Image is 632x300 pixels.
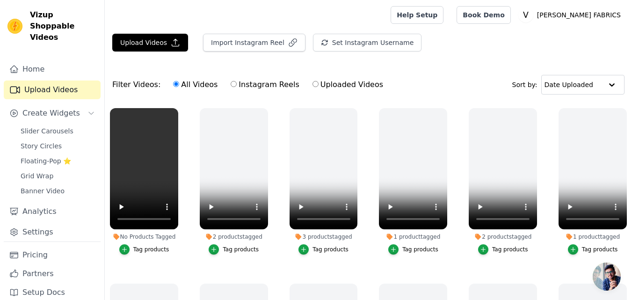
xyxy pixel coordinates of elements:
[21,141,62,151] span: Story Circles
[200,233,268,241] div: 2 products tagged
[469,233,537,241] div: 2 products tagged
[533,7,625,23] p: [PERSON_NAME] FABRICS
[312,81,319,87] input: Uploaded Videos
[4,264,101,283] a: Partners
[30,9,97,43] span: Vizup Shoppable Videos
[22,108,80,119] span: Create Widgets
[4,202,101,221] a: Analytics
[457,6,510,24] a: Book Demo
[21,156,71,166] span: Floating-Pop ⭐
[112,74,388,95] div: Filter Videos:
[290,233,358,241] div: 3 products tagged
[402,246,438,253] div: Tag products
[4,223,101,241] a: Settings
[203,34,305,51] button: Import Instagram Reel
[559,233,627,241] div: 1 product tagged
[133,246,169,253] div: Tag products
[21,171,53,181] span: Grid Wrap
[112,34,188,51] button: Upload Videos
[4,80,101,99] a: Upload Videos
[298,244,349,255] button: Tag products
[492,246,528,253] div: Tag products
[15,124,101,138] a: Slider Carousels
[523,10,529,20] text: V
[209,244,259,255] button: Tag products
[4,104,101,123] button: Create Widgets
[512,75,625,95] div: Sort by:
[313,34,421,51] button: Set Instagram Username
[223,246,259,253] div: Tag products
[173,81,179,87] input: All Videos
[593,263,621,291] a: Open chat
[379,233,447,241] div: 1 product tagged
[119,244,169,255] button: Tag products
[21,186,65,196] span: Banner Video
[518,7,625,23] button: V [PERSON_NAME] FABRICS
[15,139,101,153] a: Story Circles
[173,79,218,91] label: All Videos
[15,184,101,198] a: Banner Video
[230,79,299,91] label: Instagram Reels
[7,19,22,34] img: Vizup
[15,154,101,168] a: Floating-Pop ⭐
[231,81,237,87] input: Instagram Reels
[21,126,73,136] span: Slider Carousels
[4,60,101,79] a: Home
[568,244,618,255] button: Tag products
[582,246,618,253] div: Tag products
[110,233,178,241] div: No Products Tagged
[312,246,349,253] div: Tag products
[4,246,101,264] a: Pricing
[388,244,438,255] button: Tag products
[478,244,528,255] button: Tag products
[15,169,101,183] a: Grid Wrap
[391,6,443,24] a: Help Setup
[312,79,384,91] label: Uploaded Videos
